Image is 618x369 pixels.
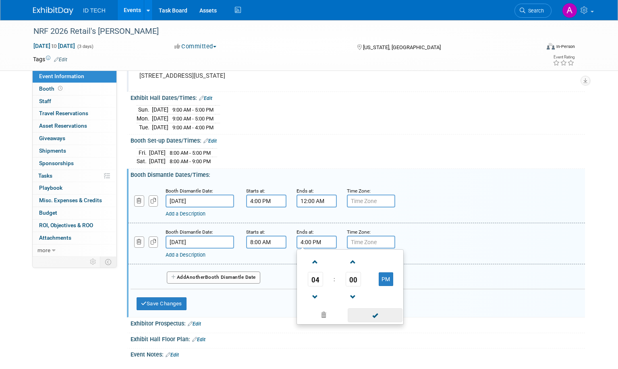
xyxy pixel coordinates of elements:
[39,135,65,141] span: Giveaways
[23,13,39,19] div: v 4.0.25
[166,229,213,235] small: Booth Dismantle Date:
[33,108,116,120] a: Travel Reservations
[39,147,66,154] span: Shipments
[152,114,168,123] td: [DATE]
[308,272,323,286] span: Pick Hour
[39,234,71,241] span: Attachments
[556,44,575,50] div: In-Person
[31,48,72,53] div: Domain Overview
[100,257,117,267] td: Toggle Event Tabs
[347,195,395,207] input: Time Zone
[33,83,116,95] a: Booth
[13,13,19,19] img: logo_orange.svg
[347,236,395,249] input: Time Zone
[137,114,152,123] td: Mon.
[33,158,116,170] a: Sponsorships
[54,57,67,62] a: Edit
[86,257,100,267] td: Personalize Event Tab Strip
[137,297,187,310] button: Save Changes
[39,122,87,129] span: Asset Reservations
[33,245,116,257] a: more
[131,135,585,145] div: Booth Set-up Dates/Times:
[172,116,214,122] span: 9:00 AM - 5:00 PM
[332,272,336,286] td: :
[38,172,52,179] span: Tasks
[172,42,220,51] button: Committed
[246,195,286,207] input: Start Time
[346,251,361,272] a: Increment Minute
[33,120,116,132] a: Asset Reservations
[33,7,73,15] img: ExhibitDay
[308,251,323,272] a: Increment Hour
[131,169,585,179] div: Booth Dismantle Dates/Times:
[131,333,585,344] div: Exhibit Hall Floor Plan:
[170,158,211,164] span: 8:00 AM - 9:00 PM
[39,222,93,228] span: ROI, Objectives & ROO
[297,188,314,194] small: Ends at:
[297,236,337,249] input: End Time
[33,182,116,194] a: Playbook
[137,148,149,157] td: Fri.
[308,286,323,307] a: Decrement Hour
[495,42,575,54] div: Event Format
[21,21,89,27] div: Domain: [DOMAIN_NAME]
[33,95,116,108] a: Staff
[33,207,116,219] a: Budget
[33,195,116,207] a: Misc. Expenses & Credits
[347,310,403,321] a: Done
[379,272,393,286] button: PM
[137,123,152,131] td: Tue.
[166,211,205,217] a: Add a Description
[50,43,58,49] span: to
[131,92,585,102] div: Exhibit Hall Dates/Times:
[137,106,152,114] td: Sun.
[525,8,544,14] span: Search
[31,24,529,39] div: NRF 2026 Retail's [PERSON_NAME]
[246,229,265,235] small: Starts at:
[33,145,116,157] a: Shipments
[33,220,116,232] a: ROI, Objectives & ROO
[13,21,19,27] img: website_grey.svg
[203,138,217,144] a: Edit
[39,98,51,104] span: Staff
[39,184,62,191] span: Playbook
[347,229,371,235] small: Time Zone:
[83,7,106,14] span: ID TECH
[152,123,168,131] td: [DATE]
[167,272,260,284] button: AddAnotherBooth Dismantle Date
[33,133,116,145] a: Giveaways
[297,229,314,235] small: Ends at:
[347,188,371,194] small: Time Zone:
[166,188,213,194] small: Booth Dismantle Date:
[166,352,179,358] a: Edit
[363,44,441,50] span: [US_STATE], [GEOGRAPHIC_DATA]
[166,252,205,258] a: Add a Description
[297,195,337,207] input: End Time
[553,55,574,59] div: Event Rating
[514,4,552,18] a: Search
[22,47,28,53] img: tab_domain_overview_orange.svg
[33,70,116,83] a: Event Information
[149,148,166,157] td: [DATE]
[246,188,265,194] small: Starts at:
[39,73,84,79] span: Event Information
[56,85,64,91] span: Booth not reserved yet
[562,3,577,18] img: Aileen Sun
[77,44,93,49] span: (3 days)
[39,197,102,203] span: Misc. Expenses & Credits
[199,95,212,101] a: Edit
[39,160,74,166] span: Sponsorships
[131,348,585,359] div: Event Notes:
[33,232,116,244] a: Attachments
[33,55,67,63] td: Tags
[186,274,205,280] span: Another
[39,110,88,116] span: Travel Reservations
[139,72,311,79] pre: [STREET_ADDRESS][US_STATE]
[80,47,87,53] img: tab_keywords_by_traffic_grey.svg
[192,337,205,342] a: Edit
[149,157,166,166] td: [DATE]
[39,209,57,216] span: Budget
[89,48,136,53] div: Keywords by Traffic
[152,106,168,114] td: [DATE]
[131,317,585,328] div: Exhibitor Prospectus:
